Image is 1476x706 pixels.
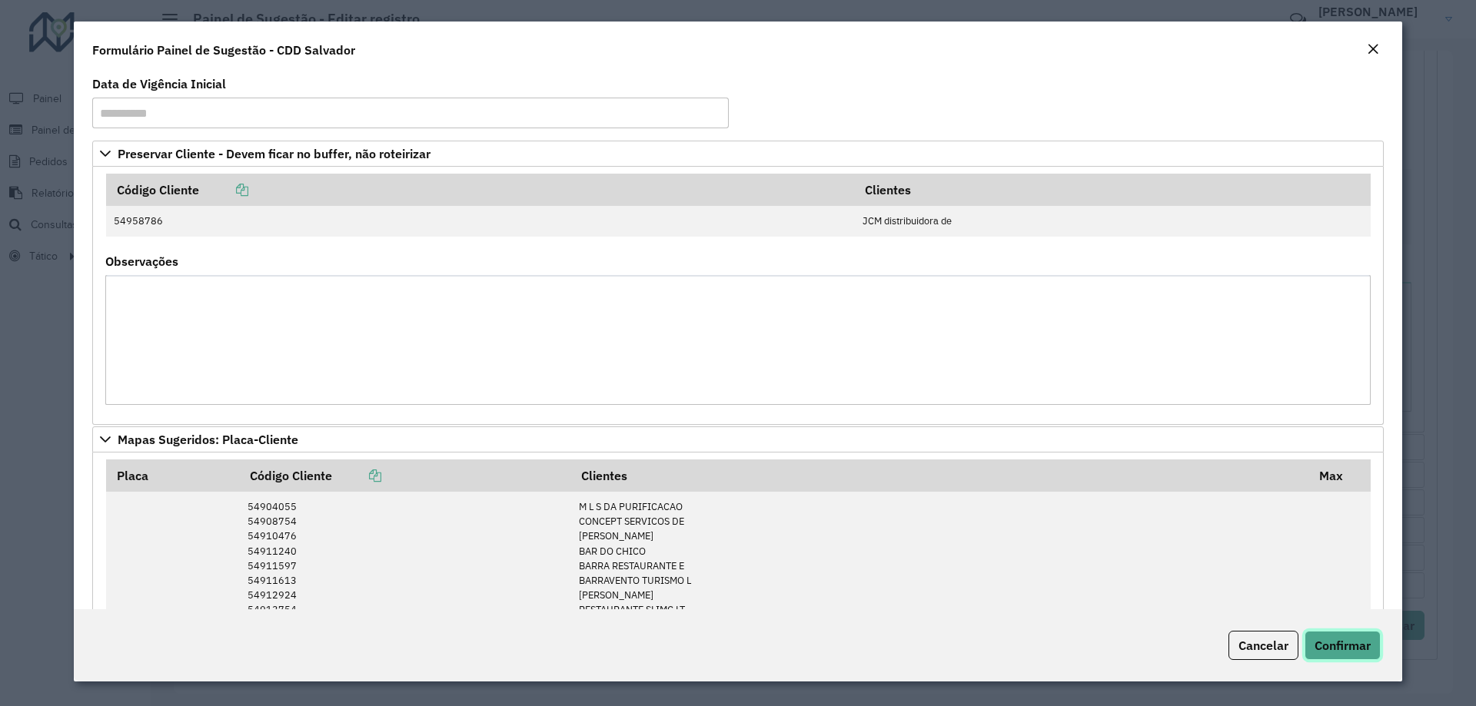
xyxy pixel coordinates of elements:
[92,141,1384,167] a: Preservar Cliente - Devem ficar no buffer, não roteirizar
[92,75,226,93] label: Data de Vigência Inicial
[855,206,1371,237] td: JCM distribuidora de
[199,182,248,197] a: Copiar
[106,459,240,492] th: Placa
[332,468,381,483] a: Copiar
[92,426,1384,452] a: Mapas Sugeridos: Placa-Cliente
[1228,631,1298,660] button: Cancelar
[1362,40,1384,60] button: Close
[106,206,855,237] td: 54958786
[118,433,298,446] span: Mapas Sugeridos: Placa-Cliente
[1238,638,1288,653] span: Cancelar
[1367,43,1379,55] em: Fechar
[570,459,1308,492] th: Clientes
[1309,459,1371,492] th: Max
[106,174,855,206] th: Código Cliente
[118,147,430,160] span: Preservar Cliente - Devem ficar no buffer, não roteirizar
[105,252,178,270] label: Observações
[855,174,1371,206] th: Clientes
[1305,631,1381,660] button: Confirmar
[1315,638,1371,653] span: Confirmar
[239,459,570,492] th: Código Cliente
[92,167,1384,425] div: Preservar Cliente - Devem ficar no buffer, não roteirizar
[92,41,355,59] h4: Formulário Painel de Sugestão - CDD Salvador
